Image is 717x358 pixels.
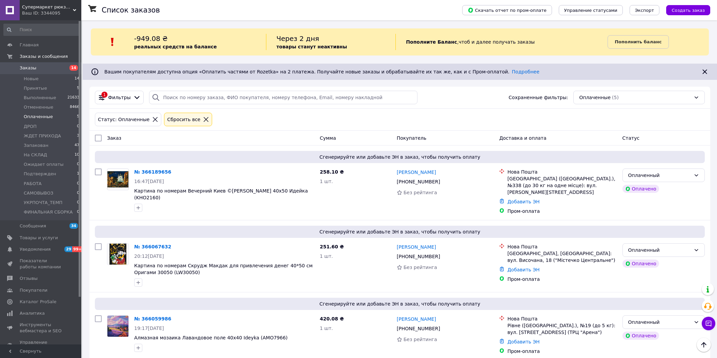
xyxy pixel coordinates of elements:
[24,181,42,187] span: РАБОТА
[20,223,46,229] span: Сообщения
[24,124,37,130] span: ДРОП
[20,53,68,60] span: Заказы и сообщения
[397,316,436,322] a: [PERSON_NAME]
[507,339,539,344] a: Добавить ЭН
[20,258,63,270] span: Показатели работы компании
[107,243,129,265] a: Фото товару
[24,142,48,149] span: Запакован
[97,116,151,123] div: Статус: Оплаченные
[98,228,702,235] span: Сгенерируйте или добавьте ЭН в заказ, чтобы получить оплату
[320,326,333,331] span: 1 шт.
[20,287,47,293] span: Покупатели
[107,169,129,190] a: Фото товару
[24,200,62,206] span: УКРПОЧТА_ТЕМП
[69,65,78,71] span: 14
[507,315,617,322] div: Нова Пошта
[320,253,333,259] span: 1 шт.
[622,135,640,141] span: Статус
[20,246,50,252] span: Уведомления
[468,7,547,13] span: Скачать отчет по пром-оплате
[107,171,128,188] img: Фото товару
[507,267,539,272] a: Добавить ЭН
[77,181,79,187] span: 0
[134,253,164,259] span: 20:12[DATE]
[276,44,347,49] b: товары станут неактивны
[134,179,164,184] span: 16:47[DATE]
[77,190,79,196] span: 0
[499,135,546,141] span: Доставка и оплата
[635,8,654,13] span: Экспорт
[512,69,539,74] a: Подробнее
[24,95,56,101] span: Выполненные
[134,44,217,49] b: реальных средств на балансе
[134,188,308,200] a: Картина по номерам Вечерний Киев ©[PERSON_NAME] 40х50 Идейка (KHO2160)
[507,276,617,283] div: Пром-оплата
[612,95,619,100] span: (5)
[102,6,160,14] h1: Список заказов
[397,179,440,184] span: [PHONE_NUMBER]
[404,265,437,270] span: Без рейтинга
[24,190,53,196] span: САМОВЫВОЗ
[67,95,79,101] span: 21633
[509,94,568,101] span: Сохраненные фильтры:
[134,263,312,275] a: Картина по номерам Скрудж Макдак для привлечения денег 40*50 см Оригами 30050 (LW30050)
[276,35,319,43] span: Через 2 дня
[77,85,79,91] span: 5
[134,169,171,175] a: № 366189656
[395,34,608,50] div: , чтоб и далее получать заказы
[697,338,711,352] button: Наверх
[507,243,617,250] div: Нова Пошта
[24,209,73,215] span: ФИНАЛЬНАЯ СБОРКА
[70,104,79,110] span: 8466
[397,169,436,176] a: [PERSON_NAME]
[72,246,83,252] span: 99+
[628,246,691,254] div: Оплаченный
[24,152,47,158] span: На СКЛАД
[20,322,63,334] span: Инструменты вебмастера и SEO
[666,5,710,15] button: Создать заказ
[134,316,171,321] a: № 366059986
[24,76,39,82] span: Новые
[107,316,128,337] img: Фото товару
[75,152,79,158] span: 10
[166,116,202,123] div: Сбросить все
[134,335,288,340] a: Алмазная мозаика Лавандовое поле 40х40 Ideyka (AMO7966)
[20,65,36,71] span: Заказы
[20,235,58,241] span: Товары и услуги
[507,208,617,215] div: Пром-оплата
[24,171,56,177] span: Подтвержден
[462,5,552,15] button: Скачать отчет по пром-оплате
[77,161,79,167] span: 0
[628,318,691,326] div: Оплаченный
[579,94,611,101] span: Оплаченные
[659,7,710,13] a: Создать заказ
[98,300,702,307] span: Сгенерируйте или добавьте ЭН в заказ, чтобы получить оплату
[24,114,53,120] span: Оплаченные
[77,171,79,177] span: 1
[20,299,56,305] span: Каталог ProSale
[507,169,617,175] div: Нова Пошта
[20,275,38,282] span: Отзывы
[107,135,121,141] span: Заказ
[608,35,669,49] a: Пополнить баланс
[320,179,333,184] span: 1 шт.
[149,91,417,104] input: Поиск по номеру заказа, ФИО покупателя, номеру телефона, Email, номеру накладной
[109,244,126,265] img: Фото товару
[397,244,436,250] a: [PERSON_NAME]
[622,260,659,268] div: Оплачено
[22,10,81,16] div: Ваш ID: 3344095
[507,348,617,355] div: Пром-оплата
[77,133,79,139] span: 3
[615,39,661,44] b: Пополнить баланс
[320,316,344,321] span: 420.08 ₴
[507,250,617,264] div: [GEOGRAPHIC_DATA], [GEOGRAPHIC_DATA]: вул. Височана, 18 ("Містечко Центральне")
[404,190,437,195] span: Без рейтинга
[77,114,79,120] span: 5
[107,37,118,47] img: :exclamation:
[104,69,539,74] span: Вашим покупателям доступна опция «Оплатить частями от Rozetka» на 2 платежа. Получайте новые зака...
[564,8,617,13] span: Управление статусами
[107,315,129,337] a: Фото товару
[77,209,79,215] span: 0
[559,5,623,15] button: Управление статусами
